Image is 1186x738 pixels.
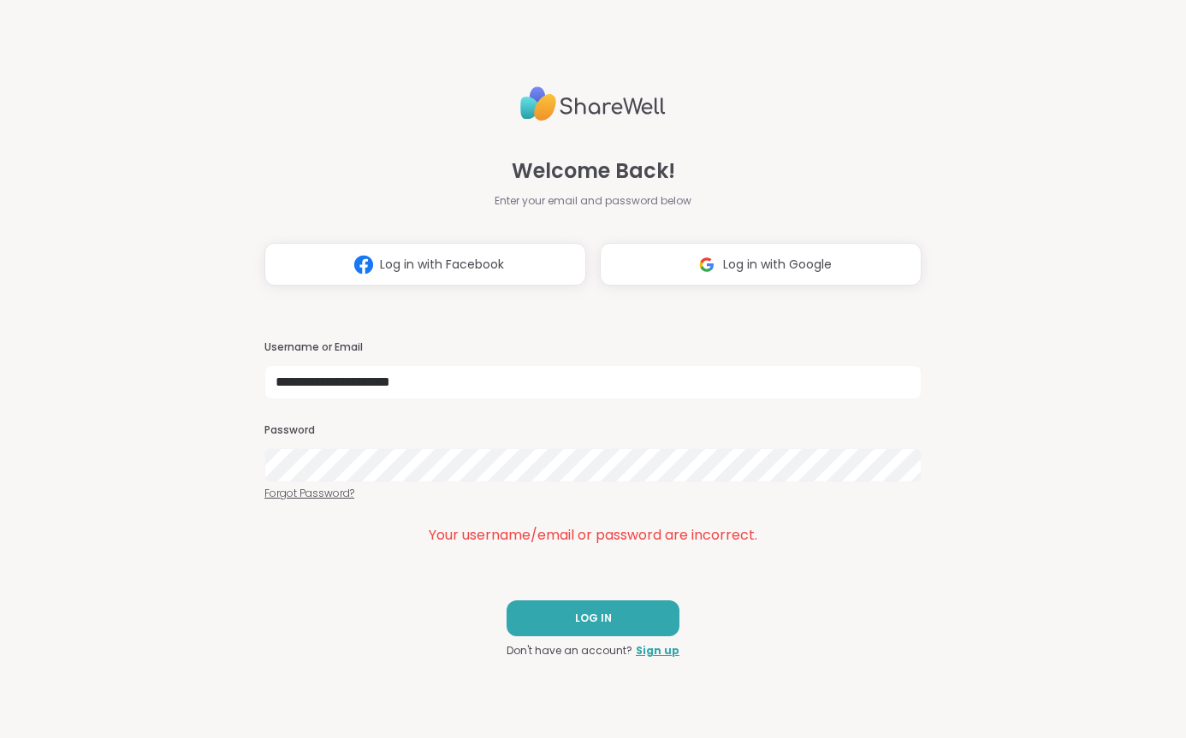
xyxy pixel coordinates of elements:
a: Forgot Password? [264,486,922,501]
img: ShareWell Logo [520,80,666,128]
button: LOG IN [507,600,679,636]
span: Welcome Back! [512,156,675,186]
a: Sign up [636,643,679,658]
span: Log in with Google [723,256,832,274]
span: Log in with Facebook [380,256,504,274]
button: Log in with Facebook [264,243,586,286]
span: Don't have an account? [507,643,632,658]
h3: Username or Email [264,340,922,355]
button: Log in with Google [600,243,922,286]
img: ShareWell Logomark [347,249,380,280]
h3: Password [264,423,922,438]
img: ShareWell Logomark [691,249,723,280]
div: Your username/email or password are incorrect. [264,525,922,546]
span: LOG IN [575,611,612,626]
span: Enter your email and password below [495,193,691,209]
